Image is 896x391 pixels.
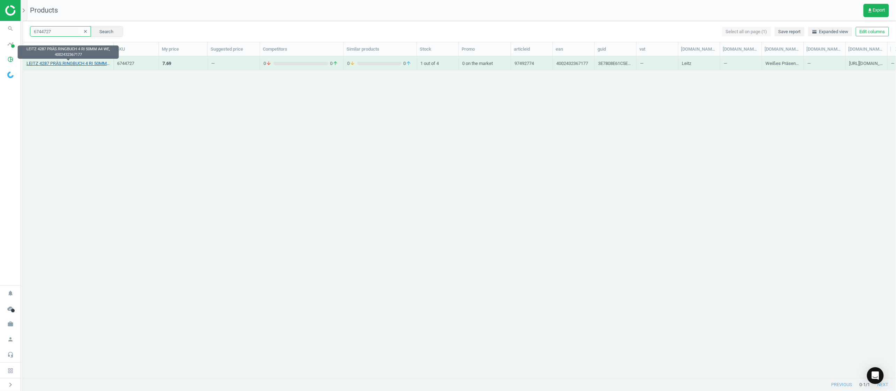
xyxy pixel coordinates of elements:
[867,8,873,13] i: get_app
[866,382,870,388] span: / 1
[514,46,550,52] div: articleid
[30,26,91,37] input: SKU/Title search
[681,46,717,52] div: [DOMAIN_NAME](brand)
[6,381,15,389] i: chevron_right
[4,302,17,315] i: cloud_done
[682,60,691,69] div: Leitz
[7,72,14,78] img: wGWNvw8QSZomAAAAABJRU5ErkJggg==
[211,46,257,52] div: Suggested price
[807,57,842,69] div: —
[867,367,884,384] div: Open Intercom Messenger
[350,60,355,67] i: arrow_downward
[462,46,508,52] div: Promo
[4,317,17,331] i: work
[598,46,633,52] div: guid
[333,60,338,67] i: arrow_upward
[266,60,272,67] i: arrow_downward
[18,45,119,59] div: LEITZ 4287 PRÄS.RINGBUCH 4 RI 50MM A4 WE, 4002432367177
[26,60,110,67] a: LEITZ 4287 PRÄS.RINGBUCH 4 RI 50MM A4 WE, 4002432367177
[406,60,411,67] i: arrow_upward
[779,29,801,35] span: Save report
[117,60,155,67] div: 6744727
[420,57,455,69] div: 1 out of 4
[724,57,758,69] div: —
[347,46,414,52] div: Similar products
[5,5,55,16] img: ajHJNr6hYgQAAAAASUVORK5CYII=
[420,46,456,52] div: Stock
[723,46,759,52] div: [DOMAIN_NAME](delivery)
[80,27,91,37] button: clear
[765,46,801,52] div: [DOMAIN_NAME](description)
[30,6,58,14] span: Products
[864,4,889,17] button: get_appExport
[812,29,818,35] i: horizontal_split
[263,46,341,52] div: Competitors
[824,378,860,391] button: previous
[598,60,633,69] div: 3E7808E61C5E1AABE06365033D0ACBE6
[775,27,805,37] button: Save report
[639,46,675,52] div: vat
[812,29,849,35] span: Expanded view
[116,46,156,52] div: SKU
[347,60,357,67] span: 0
[264,60,273,67] span: 0
[726,29,767,35] span: Select all on page (1)
[2,380,19,389] button: chevron_right
[402,60,413,67] span: 0
[328,60,340,67] span: 0
[556,46,592,52] div: ean
[870,378,896,391] button: next
[849,60,884,69] div: [URL][DOMAIN_NAME]
[4,37,17,51] i: timeline
[211,60,215,69] div: —
[722,27,771,37] button: Select all on page (1)
[462,57,507,69] div: 0 on the market
[4,287,17,300] i: notifications
[849,46,884,52] div: [DOMAIN_NAME](image_url)
[808,27,852,37] button: horizontal_splitExpanded view
[4,53,17,66] i: pie_chart_outlined
[4,333,17,346] i: person
[162,46,205,52] div: My price
[807,46,843,52] div: [DOMAIN_NAME](ean)
[4,22,17,35] i: search
[515,60,534,69] div: 97492774
[556,60,588,69] div: 4002432367177
[856,27,889,37] button: Edit columns
[766,60,800,69] div: Weißes Präsentationsringbuch aus PP-kaschiertem, ledergenarbtem Karton mit 4-D-Ring Mechanik im F...
[4,348,17,361] i: headset_mic
[867,8,885,13] span: Export
[83,29,88,34] i: clear
[640,57,675,69] div: —
[90,26,123,37] button: Search
[20,6,28,15] i: chevron_right
[860,382,866,388] span: 0 - 1
[162,60,171,67] div: 7.69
